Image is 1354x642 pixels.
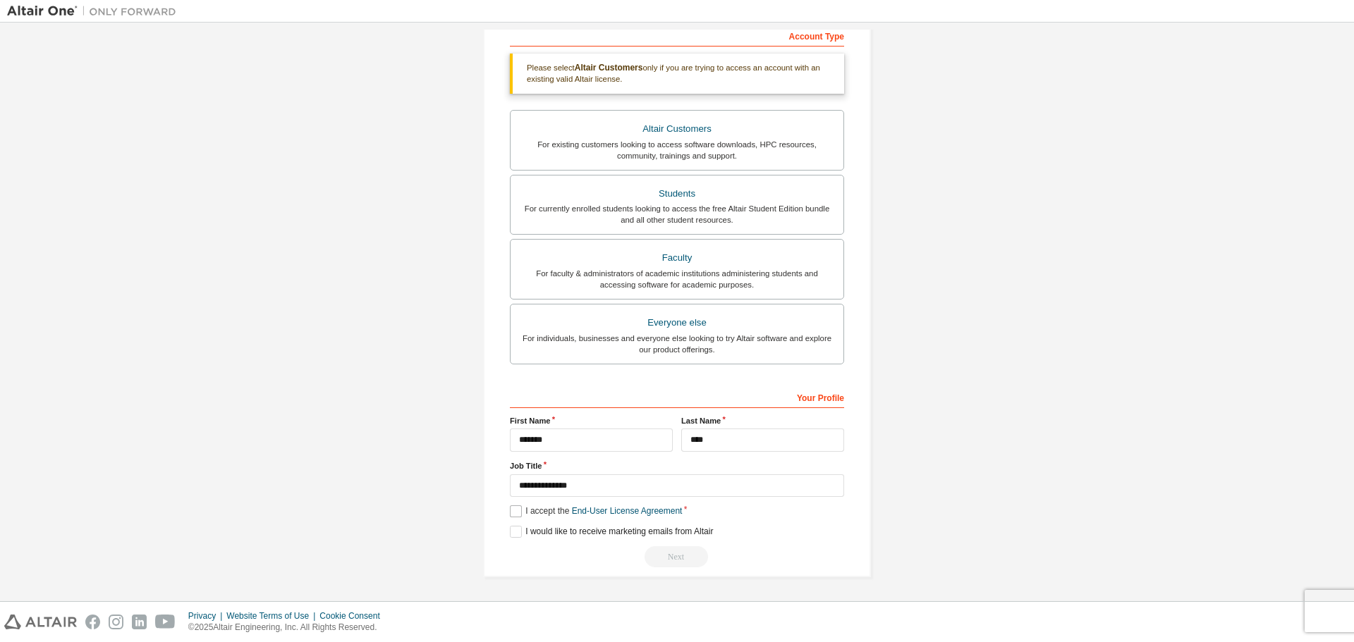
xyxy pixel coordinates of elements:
[519,184,835,204] div: Students
[575,63,643,73] b: Altair Customers
[519,333,835,355] div: For individuals, businesses and everyone else looking to try Altair software and explore our prod...
[132,615,147,629] img: linkedin.svg
[510,54,844,94] div: Please select only if you are trying to access an account with an existing valid Altair license.
[4,615,77,629] img: altair_logo.svg
[510,460,844,471] label: Job Title
[188,610,226,622] div: Privacy
[519,268,835,290] div: For faculty & administrators of academic institutions administering students and accessing softwa...
[155,615,176,629] img: youtube.svg
[510,526,713,538] label: I would like to receive marketing emails from Altair
[519,248,835,268] div: Faculty
[519,313,835,333] div: Everyone else
[226,610,319,622] div: Website Terms of Use
[510,505,682,517] label: I accept the
[519,119,835,139] div: Altair Customers
[510,385,844,408] div: Your Profile
[85,615,100,629] img: facebook.svg
[319,610,388,622] div: Cookie Consent
[510,24,844,47] div: Account Type
[510,546,844,567] div: Read and acccept EULA to continue
[510,415,673,426] label: First Name
[681,415,844,426] label: Last Name
[7,4,183,18] img: Altair One
[572,506,683,516] a: End-User License Agreement
[109,615,123,629] img: instagram.svg
[188,622,389,634] p: © 2025 Altair Engineering, Inc. All Rights Reserved.
[519,139,835,161] div: For existing customers looking to access software downloads, HPC resources, community, trainings ...
[519,203,835,226] div: For currently enrolled students looking to access the free Altair Student Edition bundle and all ...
